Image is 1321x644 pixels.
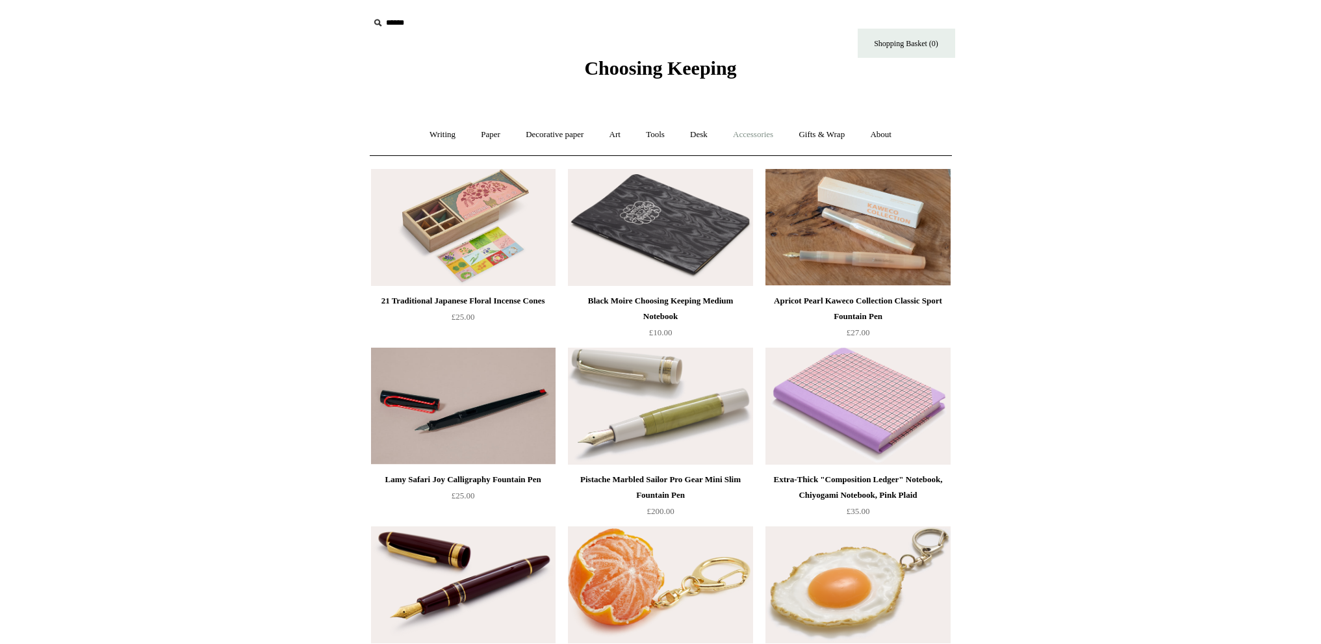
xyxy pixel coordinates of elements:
[584,68,736,77] a: Choosing Keeping
[568,169,752,286] img: Black Moire Choosing Keeping Medium Notebook
[649,328,673,337] span: £10.00
[452,312,475,322] span: £25.00
[371,169,556,286] img: 21 Traditional Japanese Floral Incense Cones
[765,293,950,346] a: Apricot Pearl Kaweco Collection Classic Sport Fountain Pen £27.00
[371,526,556,643] img: Burgundy Sailor 1911 Realo Fountain Pen
[598,118,632,152] a: Art
[678,118,719,152] a: Desk
[847,328,870,337] span: £27.00
[371,348,556,465] a: Lamy Safari Joy Calligraphy Fountain Pen Lamy Safari Joy Calligraphy Fountain Pen
[765,169,950,286] img: Apricot Pearl Kaweco Collection Classic Sport Fountain Pen
[418,118,467,152] a: Writing
[374,472,552,487] div: Lamy Safari Joy Calligraphy Fountain Pen
[765,348,950,465] a: Extra-Thick "Composition Ledger" Notebook, Chiyogami Notebook, Pink Plaid Extra-Thick "Compositio...
[374,293,552,309] div: 21 Traditional Japanese Floral Incense Cones
[571,293,749,324] div: Black Moire Choosing Keeping Medium Notebook
[858,29,955,58] a: Shopping Basket (0)
[568,472,752,525] a: Pistache Marbled Sailor Pro Gear Mini Slim Fountain Pen £200.00
[371,526,556,643] a: Burgundy Sailor 1911 Realo Fountain Pen Burgundy Sailor 1911 Realo Fountain Pen
[371,293,556,346] a: 21 Traditional Japanese Floral Incense Cones £25.00
[568,526,752,643] a: Faux Clementine Keyring Faux Clementine Keyring
[721,118,785,152] a: Accessories
[371,348,556,465] img: Lamy Safari Joy Calligraphy Fountain Pen
[568,348,752,465] img: Pistache Marbled Sailor Pro Gear Mini Slim Fountain Pen
[452,491,475,500] span: £25.00
[787,118,856,152] a: Gifts & Wrap
[765,526,950,643] a: Faux Fried Egg Keyring Faux Fried Egg Keyring
[584,57,736,79] span: Choosing Keeping
[469,118,512,152] a: Paper
[647,506,674,516] span: £200.00
[514,118,595,152] a: Decorative paper
[765,348,950,465] img: Extra-Thick "Composition Ledger" Notebook, Chiyogami Notebook, Pink Plaid
[769,293,947,324] div: Apricot Pearl Kaweco Collection Classic Sport Fountain Pen
[568,348,752,465] a: Pistache Marbled Sailor Pro Gear Mini Slim Fountain Pen Pistache Marbled Sailor Pro Gear Mini Sli...
[371,169,556,286] a: 21 Traditional Japanese Floral Incense Cones 21 Traditional Japanese Floral Incense Cones
[847,506,870,516] span: £35.00
[568,526,752,643] img: Faux Clementine Keyring
[765,169,950,286] a: Apricot Pearl Kaweco Collection Classic Sport Fountain Pen Apricot Pearl Kaweco Collection Classi...
[634,118,676,152] a: Tools
[568,169,752,286] a: Black Moire Choosing Keeping Medium Notebook Black Moire Choosing Keeping Medium Notebook
[769,472,947,503] div: Extra-Thick "Composition Ledger" Notebook, Chiyogami Notebook, Pink Plaid
[371,472,556,525] a: Lamy Safari Joy Calligraphy Fountain Pen £25.00
[858,118,903,152] a: About
[765,472,950,525] a: Extra-Thick "Composition Ledger" Notebook, Chiyogami Notebook, Pink Plaid £35.00
[571,472,749,503] div: Pistache Marbled Sailor Pro Gear Mini Slim Fountain Pen
[568,293,752,346] a: Black Moire Choosing Keeping Medium Notebook £10.00
[765,526,950,643] img: Faux Fried Egg Keyring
